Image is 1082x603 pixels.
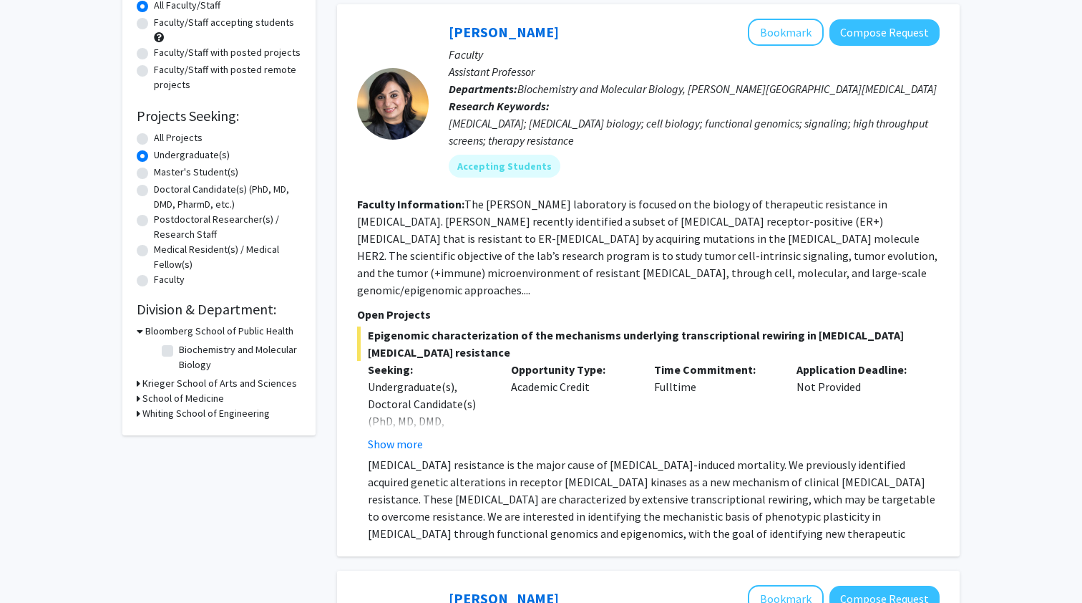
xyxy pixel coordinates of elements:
[368,435,423,453] button: Show more
[154,15,294,30] label: Faculty/Staff accepting students
[357,327,940,361] span: Epigenomic characterization of the mechanisms underlying transcriptional rewiring in [MEDICAL_DAT...
[796,361,918,378] p: Application Deadline:
[154,45,301,60] label: Faculty/Staff with posted projects
[449,82,517,96] b: Departments:
[142,376,297,391] h3: Krieger School of Arts and Sciences
[154,242,301,272] label: Medical Resident(s) / Medical Fellow(s)
[449,46,940,63] p: Faculty
[154,182,301,212] label: Doctoral Candidate(s) (PhD, MD, DMD, PharmD, etc.)
[500,361,643,453] div: Academic Credit
[154,148,230,163] label: Undergraduate(s)
[449,63,940,80] p: Assistant Professor
[786,361,929,453] div: Not Provided
[511,361,633,378] p: Opportunity Type:
[154,130,203,145] label: All Projects
[357,197,464,211] b: Faculty Information:
[517,82,937,96] span: Biochemistry and Molecular Biology, [PERSON_NAME][GEOGRAPHIC_DATA][MEDICAL_DATA]
[145,324,293,339] h3: Bloomberg School of Public Health
[154,62,301,92] label: Faculty/Staff with posted remote projects
[179,342,298,372] label: Biochemistry and Molecular Biology
[142,391,224,406] h3: School of Medicine
[154,272,185,287] label: Faculty
[154,165,238,180] label: Master's Student(s)
[449,155,560,178] mat-chip: Accepting Students
[11,539,61,592] iframe: Chat
[368,378,489,533] div: Undergraduate(s), Doctoral Candidate(s) (PhD, MD, DMD, PharmD, etc.), Postdoctoral Researcher(s) ...
[829,19,940,46] button: Compose Request to Utthara Nayar
[357,197,937,297] fg-read-more: The [PERSON_NAME] laboratory is focused on the biology of therapeutic resistance in [MEDICAL_DATA...
[643,361,786,453] div: Fulltime
[142,406,270,421] h3: Whiting School of Engineering
[449,115,940,149] div: [MEDICAL_DATA]; [MEDICAL_DATA] biology; cell biology; functional genomics; signaling; high throug...
[654,361,776,378] p: Time Commitment:
[368,456,940,559] p: [MEDICAL_DATA] resistance is the major cause of [MEDICAL_DATA]-induced mortality. We previously i...
[357,306,940,323] p: Open Projects
[748,19,824,46] button: Add Utthara Nayar to Bookmarks
[137,301,301,318] h2: Division & Department:
[449,99,550,113] b: Research Keywords:
[137,107,301,125] h2: Projects Seeking:
[449,23,559,41] a: [PERSON_NAME]
[368,361,489,378] p: Seeking:
[154,212,301,242] label: Postdoctoral Researcher(s) / Research Staff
